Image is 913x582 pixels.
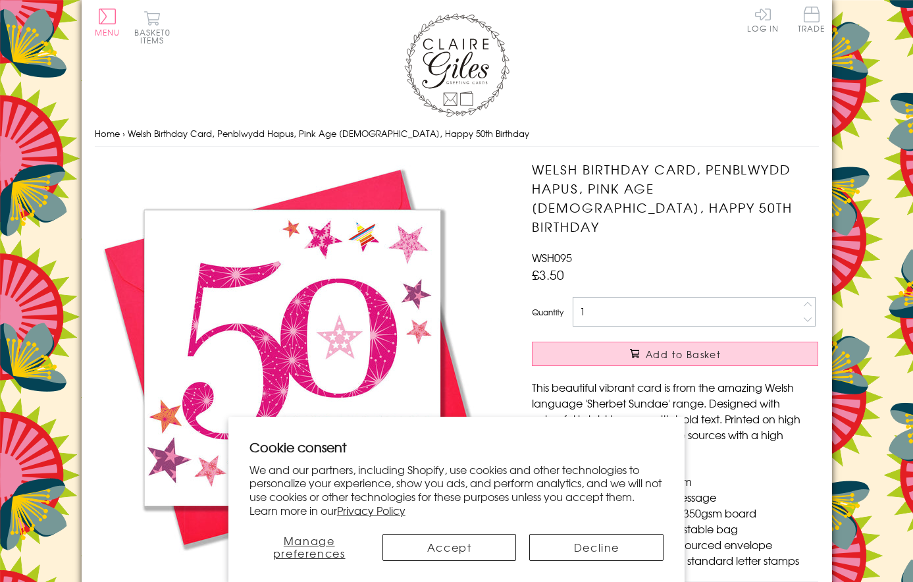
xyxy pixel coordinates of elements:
button: Manage preferences [249,534,369,561]
span: WSH095 [532,250,572,265]
button: Menu [95,9,120,36]
a: Home [95,127,120,140]
img: Welsh Birthday Card, Penblwydd Hapus, Pink Age 50, Happy 50th Birthday [95,160,490,555]
img: Claire Giles Greetings Cards [404,13,509,117]
nav: breadcrumbs [95,120,819,147]
span: Trade [798,7,825,32]
a: Trade [798,7,825,35]
a: Log In [747,7,779,32]
h1: Welsh Birthday Card, Penblwydd Hapus, Pink Age [DEMOGRAPHIC_DATA], Happy 50th Birthday [532,160,818,236]
label: Quantity [532,306,563,318]
button: Accept [382,534,517,561]
a: Privacy Policy [337,502,405,518]
span: › [122,127,125,140]
p: This beautiful vibrant card is from the amazing Welsh language 'Sherbet Sundae' range. Designed w... [532,379,818,458]
h2: Cookie consent [249,438,664,456]
button: Add to Basket [532,342,818,366]
button: Basket0 items [134,11,170,44]
span: Add to Basket [646,348,721,361]
button: Decline [529,534,664,561]
p: We and our partners, including Shopify, use cookies and other technologies to personalize your ex... [249,463,664,517]
span: Welsh Birthday Card, Penblwydd Hapus, Pink Age [DEMOGRAPHIC_DATA], Happy 50th Birthday [128,127,529,140]
span: Manage preferences [273,533,346,561]
span: £3.50 [532,265,564,284]
span: 0 items [140,26,170,46]
span: Menu [95,26,120,38]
